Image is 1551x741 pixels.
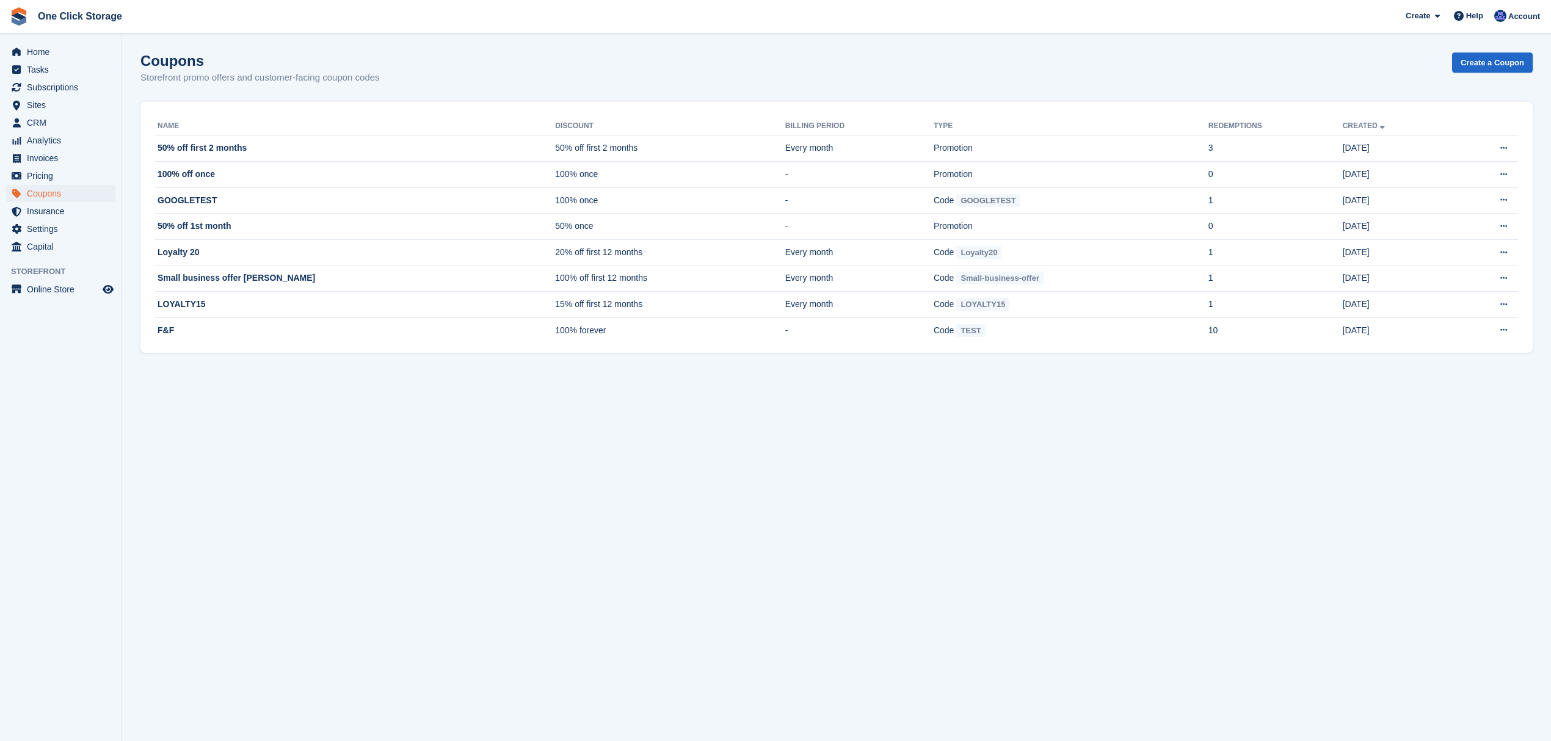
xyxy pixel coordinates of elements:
a: menu [6,61,115,78]
td: [DATE] [1343,266,1455,292]
a: Preview store [101,282,115,297]
td: Every month [785,292,934,318]
td: [DATE] [1343,317,1455,343]
a: menu [6,203,115,220]
th: Name [155,117,555,136]
span: Storefront [11,266,122,278]
img: Thomas [1494,10,1506,22]
td: - [785,317,934,343]
th: Billing Period [785,117,934,136]
span: Small-business-offer [956,272,1044,284]
a: menu [6,281,115,298]
span: Analytics [27,132,100,149]
td: 100% forever [555,317,785,343]
span: Create [1406,10,1430,22]
a: menu [6,43,115,60]
a: menu [6,79,115,96]
td: 100% off first 12 months [555,266,785,292]
a: menu [6,114,115,131]
td: - [785,214,934,240]
span: Account [1508,10,1540,23]
span: Tasks [27,61,100,78]
th: Type [934,117,1208,136]
td: Promotion [934,136,1208,162]
td: LOYALTY15 [155,292,555,318]
img: stora-icon-8386f47178a22dfd0bd8f6a31ec36ba5ce8667c1dd55bd0f319d3a0aa187defe.svg [10,7,28,26]
a: Created [1343,121,1387,130]
span: Settings [27,220,100,237]
span: Invoices [27,150,100,167]
td: 15% off first 12 months [555,292,785,318]
td: 10 [1208,317,1343,343]
span: TEST [956,324,985,337]
a: menu [6,238,115,255]
span: Help [1466,10,1483,22]
td: 1 [1208,187,1343,214]
a: Create a Coupon [1452,52,1533,73]
td: Code [934,266,1208,292]
a: menu [6,96,115,114]
td: [DATE] [1343,214,1455,240]
span: Subscriptions [27,79,100,96]
td: 1 [1208,292,1343,318]
td: Code [934,317,1208,343]
td: 100% once [555,187,785,214]
span: GOOGLETEST [956,194,1020,207]
td: Code [934,187,1208,214]
span: Loyalty20 [956,246,1001,259]
td: [DATE] [1343,292,1455,318]
p: Storefront promo offers and customer-facing coupon codes [140,71,380,85]
td: [DATE] [1343,136,1455,162]
td: 3 [1208,136,1343,162]
td: Promotion [934,162,1208,188]
a: One Click Storage [33,6,127,26]
span: Sites [27,96,100,114]
span: Online Store [27,281,100,298]
td: 50% off first 2 months [555,136,785,162]
td: Code [934,292,1208,318]
td: 20% off first 12 months [555,240,785,266]
span: Home [27,43,100,60]
td: 50% off 1st month [155,214,555,240]
td: GOOGLETEST [155,187,555,214]
td: Every month [785,240,934,266]
td: [DATE] [1343,187,1455,214]
td: 50% off first 2 months [155,136,555,162]
span: Insurance [27,203,100,220]
td: [DATE] [1343,240,1455,266]
td: Small business offer [PERSON_NAME] [155,266,555,292]
span: LOYALTY15 [956,298,1009,311]
td: 100% once [555,162,785,188]
td: - [785,162,934,188]
td: 100% off once [155,162,555,188]
td: F&F [155,317,555,343]
span: Coupons [27,185,100,202]
span: CRM [27,114,100,131]
span: Pricing [27,167,100,184]
a: menu [6,132,115,149]
td: 50% once [555,214,785,240]
a: menu [6,167,115,184]
td: [DATE] [1343,162,1455,188]
td: Every month [785,266,934,292]
th: Discount [555,117,785,136]
td: 0 [1208,162,1343,188]
td: - [785,187,934,214]
a: menu [6,220,115,237]
th: Redemptions [1208,117,1343,136]
td: Code [934,240,1208,266]
td: 1 [1208,240,1343,266]
a: menu [6,150,115,167]
a: menu [6,185,115,202]
span: Capital [27,238,100,255]
td: Loyalty 20 [155,240,555,266]
td: Every month [785,136,934,162]
h1: Coupons [140,52,380,69]
td: 1 [1208,266,1343,292]
td: Promotion [934,214,1208,240]
td: 0 [1208,214,1343,240]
